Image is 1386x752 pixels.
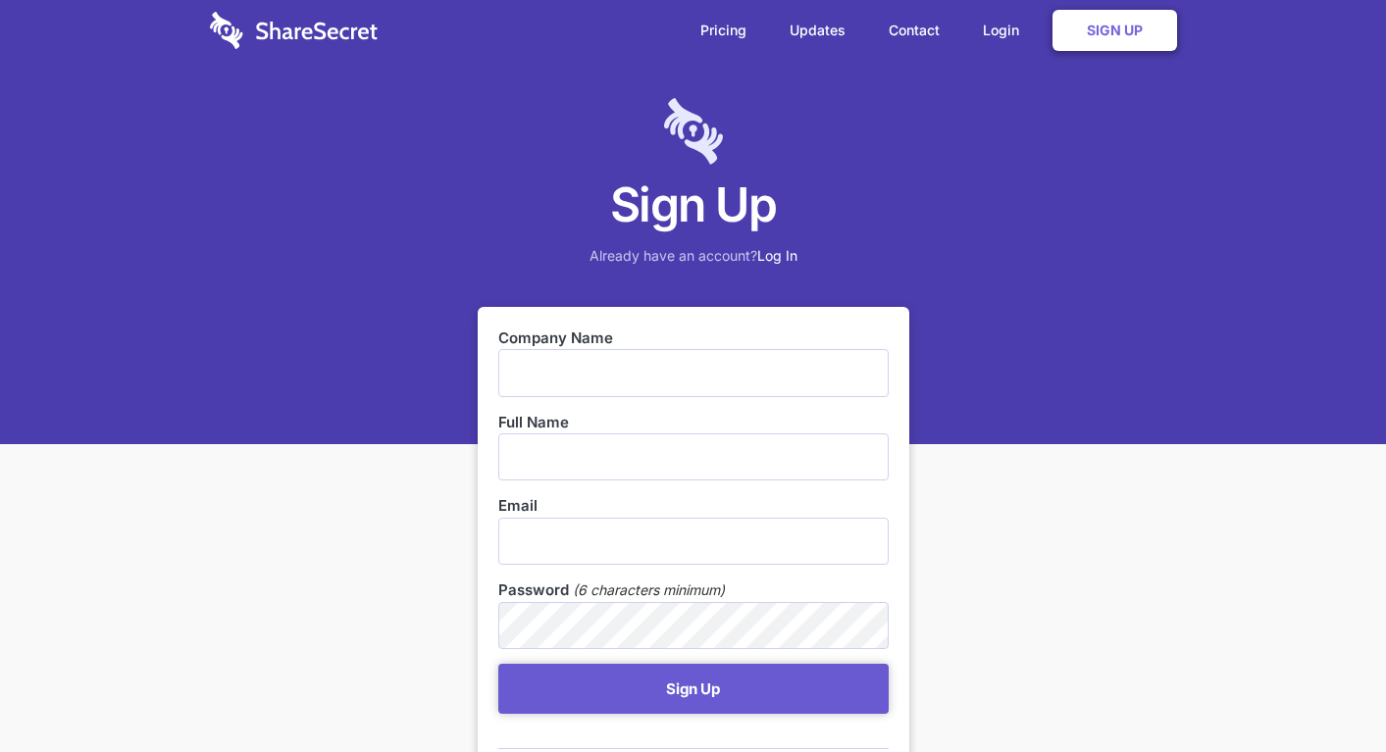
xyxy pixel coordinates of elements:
a: Log In [757,247,797,264]
button: Sign Up [498,664,889,714]
img: logo-wordmark-white-trans-d4663122ce5f474addd5e946df7df03e33cb6a1c49d2221995e7729f52c070b2.svg [210,12,378,49]
label: Email [498,495,889,517]
em: (6 characters minimum) [573,579,725,601]
label: Full Name [498,412,889,433]
label: Password [498,579,569,601]
img: logo-lt-purple-60x68@2x-c671a683ea72a1d466fb5d642181eefbee81c4e10ba9aed56c8e1d7e762e8086.png [664,98,723,165]
a: Sign Up [1052,10,1177,51]
label: Company Name [498,327,889,349]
